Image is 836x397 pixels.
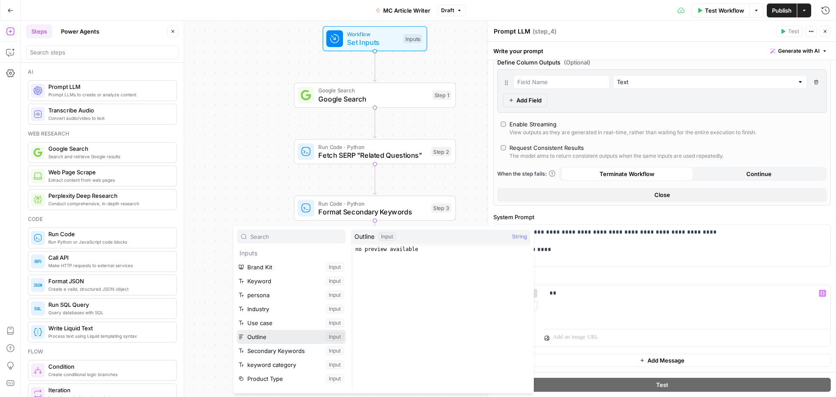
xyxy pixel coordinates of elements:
[373,164,376,195] g: Edge from step_2 to step_3
[378,232,396,241] div: Input
[383,6,430,15] span: MC Article Writer
[237,330,346,344] button: Select variable Outline
[30,48,175,57] input: Search steps
[318,207,427,217] span: Format Secondary Keywords
[237,260,346,274] button: Select variable Brand Kit
[28,348,177,356] div: Flow
[48,91,169,98] span: Prompt LLMs to create or analyze content
[237,302,346,316] button: Select variable Industry
[691,3,749,17] button: Test Workflow
[767,45,831,57] button: Generate with AI
[488,42,836,60] div: Write your prompt
[48,253,169,262] span: Call API
[48,285,169,292] span: Create a valid, structured JSON object
[48,144,169,153] span: Google Search
[318,199,427,207] span: Run Code · Python
[347,30,399,38] span: Workflow
[318,94,428,104] span: Google Search
[294,139,456,164] div: Run Code · PythonFetch SERP "Related Questions"Step 2
[48,277,169,285] span: Format JSON
[294,83,456,108] div: Google SearchGoogle SearchStep 1
[48,300,169,309] span: Run SQL Query
[403,34,422,44] div: Inputs
[48,176,169,183] span: Extract content from web pages
[533,27,556,36] span: ( step_4 )
[693,167,826,181] button: Continue
[28,68,177,76] div: Ai
[497,188,827,202] button: Close
[373,51,376,82] g: Edge from start to step_1
[48,309,169,316] span: Query databases with SQL
[373,108,376,138] g: Edge from step_1 to step_2
[509,129,756,136] div: View outputs as they are generated in real-time, rather than waiting for the entire execution to ...
[26,24,52,38] button: Steps
[48,386,169,394] span: Iteration
[370,3,435,17] button: MC Article Writer
[237,316,346,330] button: Select variable Use case
[493,354,831,367] button: Add Message
[441,7,454,14] span: Draft
[503,93,547,107] button: Add Field
[501,122,506,127] input: Enable StreamingView outputs as they are generated in real-time, rather than waiting for the enti...
[431,204,452,213] div: Step 3
[493,213,831,221] label: System Prompt
[318,86,428,95] span: Google Search
[237,344,346,358] button: Select variable Secondary Keywords
[48,362,169,371] span: Condition
[494,27,530,36] textarea: Prompt LLM
[48,262,169,269] span: Make HTTP requests to external services
[509,152,724,160] div: The model aims to return consistent outputs when the same inputs are used repeatedly.
[432,91,451,100] div: Step 1
[250,232,342,241] input: Search
[48,153,169,160] span: Search and retrieve Google results
[237,246,346,260] p: Inputs
[347,37,399,48] span: Set Inputs
[354,232,374,241] span: Outline
[647,356,684,365] span: Add Message
[48,200,169,207] span: Conduct comprehensive, in-depth research
[48,230,169,238] span: Run Code
[237,372,346,386] button: Select variable Product Type
[318,143,427,151] span: Run Code · Python
[497,58,827,67] label: Define Column Outputs
[654,190,670,199] span: Close
[48,115,169,122] span: Convert audio/video to text
[509,120,556,129] div: Enable Streaming
[600,170,654,178] span: Terminate Workflow
[497,170,556,178] a: When the step fails:
[237,288,346,302] button: Select variable persona
[746,170,772,178] span: Continue
[617,78,794,86] input: Text
[48,168,169,176] span: Web Page Scrape
[656,380,668,389] span: Test
[48,333,169,339] span: Process text using Liquid templating syntax
[48,324,169,333] span: Write Liquid Text
[517,78,606,86] input: Field Name
[48,238,169,245] span: Run Python or JavaScript code blocks
[509,143,584,152] div: Request Consistent Results
[772,6,792,15] span: Publish
[516,96,542,105] span: Add Field
[493,378,831,392] button: Test
[431,147,452,156] div: Step 2
[237,358,346,372] button: Select variable keyword category
[705,6,744,15] span: Test Workflow
[48,371,169,378] span: Create conditional logic branches
[28,215,177,223] div: Code
[28,130,177,138] div: Web research
[501,145,506,150] input: Request Consistent ResultsThe model aims to return consistent outputs when the same inputs are us...
[48,106,169,115] span: Transcribe Audio
[437,5,466,16] button: Draft
[778,47,819,55] span: Generate with AI
[776,26,803,37] button: Test
[48,82,169,91] span: Prompt LLM
[767,3,797,17] button: Publish
[564,58,590,67] span: (Optional)
[294,26,456,51] div: WorkflowSet InputsInputs
[788,27,799,35] span: Test
[237,274,346,288] button: Select variable Keyword
[48,191,169,200] span: Perplexity Deep Research
[318,150,427,160] span: Fetch SERP "Related Questions"
[294,196,456,221] div: Run Code · PythonFormat Secondary KeywordsStep 3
